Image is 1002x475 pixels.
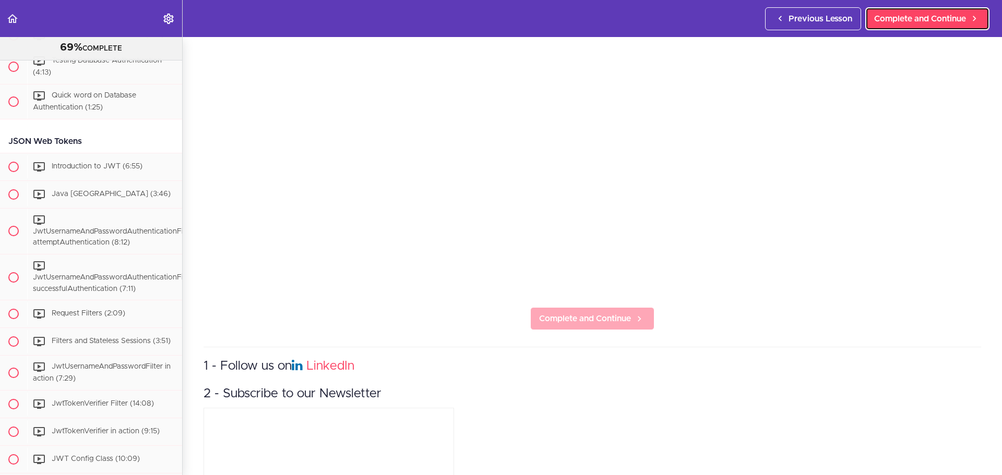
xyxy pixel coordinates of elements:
[33,228,194,247] span: JwtUsernameAndPasswordAuthenticationFilter attemptAuthentication (8:12)
[52,190,171,198] span: Java [GEOGRAPHIC_DATA] (3:46)
[789,13,852,25] span: Previous Lesson
[865,7,989,30] a: Complete and Continue
[33,92,136,111] span: Quick word on Database Authentication (1:25)
[52,338,171,345] span: Filters and Stateless Sessions (3:51)
[52,455,140,462] span: JWT Config Class (10:09)
[6,13,19,25] svg: Back to course curriculum
[204,385,981,403] h3: 2 - Subscribe to our Newsletter
[52,428,160,435] span: JwtTokenVerifier in action (9:15)
[204,358,981,375] h3: 1 - Follow us on
[52,400,154,407] span: JwtTokenVerifier Filter (14:08)
[52,163,142,170] span: Introduction to JWT (6:55)
[306,360,354,372] a: LinkedIn
[13,41,169,55] div: COMPLETE
[33,363,171,383] span: JwtUsernameAndPasswordFilter in action (7:29)
[874,13,966,25] span: Complete and Continue
[60,42,82,53] span: 69%
[162,13,175,25] svg: Settings Menu
[33,274,194,293] span: JwtUsernameAndPasswordAuthenticationFilter successfulAuthentication (7:11)
[765,7,861,30] a: Previous Lesson
[52,310,125,318] span: Request Filters (2:09)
